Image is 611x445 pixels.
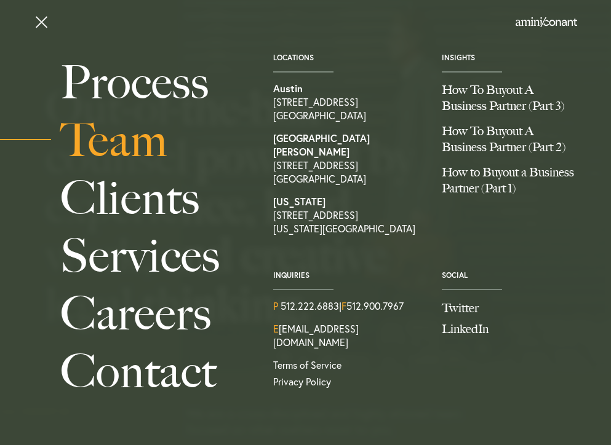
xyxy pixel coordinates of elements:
a: Insights [442,53,475,62]
strong: Austin [273,82,303,95]
a: Email Us [273,322,424,349]
a: Careers [60,285,246,342]
a: Team [60,111,246,169]
a: View on map [273,82,424,122]
a: Locations [273,53,314,62]
a: Privacy Policy [273,375,424,388]
span: F [341,299,346,313]
a: Call us at 5122226883 [281,299,339,313]
img: Amini & Conant [516,17,577,27]
div: | 512.900.7967 [273,299,424,313]
a: Home [516,18,577,28]
span: Social [442,271,593,280]
a: View on map [273,132,424,186]
a: View on map [273,195,424,235]
strong: [GEOGRAPHIC_DATA][PERSON_NAME] [273,132,370,158]
a: Follow us on Twitter [442,299,593,317]
a: Terms of Service [273,358,341,372]
a: Contact [60,342,246,400]
span: Inquiries [273,271,424,280]
span: P [273,299,278,313]
a: Join us on LinkedIn [442,320,593,338]
a: How To Buyout A Business Partner (Part 2) [442,123,593,164]
a: Services [60,227,246,285]
a: Process [60,53,246,111]
a: How To Buyout A Business Partner (Part 3) [442,82,593,123]
span: E [273,322,279,336]
a: Clients [60,169,246,227]
a: How to Buyout a Business Partner (Part 1) [442,164,593,205]
strong: [US_STATE] [273,195,325,208]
